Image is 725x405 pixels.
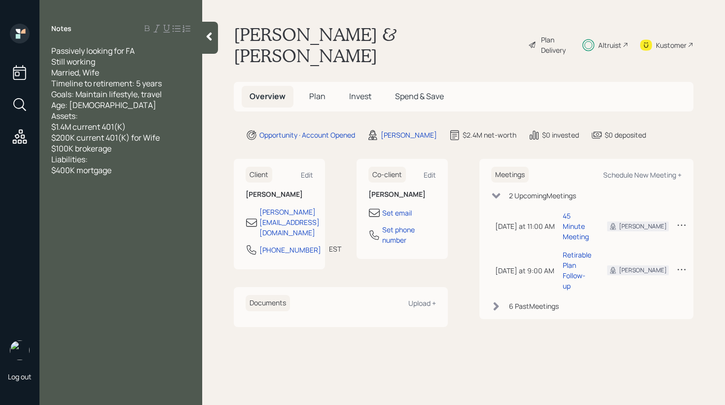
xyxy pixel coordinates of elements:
h6: Documents [246,295,290,311]
label: Notes [51,24,72,34]
div: Edit [424,170,436,180]
div: Set phone number [382,224,436,245]
img: retirable_logo.png [10,340,30,360]
div: Upload + [408,298,436,308]
span: Invest [349,91,371,102]
h6: [PERSON_NAME] [368,190,436,199]
div: [PERSON_NAME] [619,222,667,231]
div: [DATE] at 9:00 AM [495,265,555,276]
div: 6 Past Meeting s [509,301,559,311]
div: $0 invested [542,130,579,140]
div: Log out [8,372,32,381]
div: 45 Minute Meeting [563,211,591,242]
div: EST [329,244,341,254]
span: Overview [250,91,286,102]
div: Opportunity · Account Opened [259,130,355,140]
span: Spend & Save [395,91,444,102]
div: Plan Delivery [541,35,570,55]
h6: [PERSON_NAME] [246,190,313,199]
div: Set email [382,208,412,218]
h1: [PERSON_NAME] & [PERSON_NAME] [234,24,520,66]
div: Retirable Plan Follow-up [563,250,591,291]
div: Edit [301,170,313,180]
div: Schedule New Meeting + [603,170,682,180]
div: [PERSON_NAME][EMAIL_ADDRESS][DOMAIN_NAME] [259,207,320,238]
h6: Meetings [491,167,529,183]
div: Kustomer [656,40,687,50]
div: [PERSON_NAME] [619,266,667,275]
div: $0 deposited [605,130,646,140]
span: Passively looking for FA Still working Married, Wife Timeline to retirement: 5 years Goals: Maint... [51,45,162,176]
div: [DATE] at 11:00 AM [495,221,555,231]
div: [PERSON_NAME] [381,130,437,140]
div: Altruist [598,40,621,50]
h6: Co-client [368,167,406,183]
div: 2 Upcoming Meeting s [509,190,576,201]
div: $2.4M net-worth [463,130,516,140]
span: Plan [309,91,326,102]
h6: Client [246,167,272,183]
div: [PHONE_NUMBER] [259,245,321,255]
